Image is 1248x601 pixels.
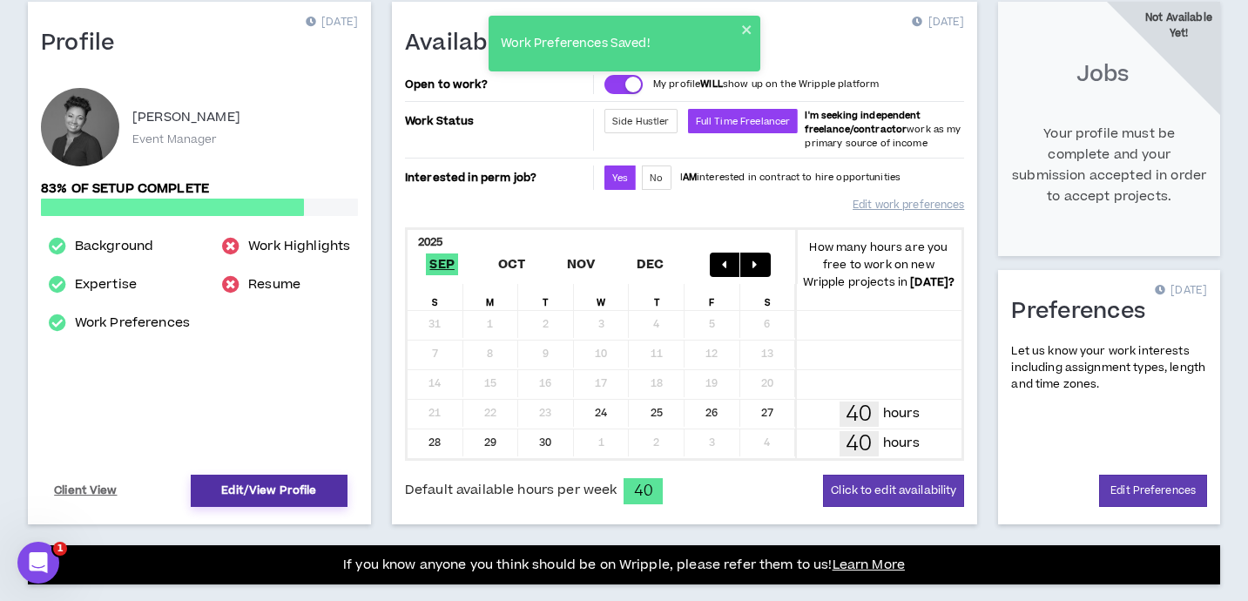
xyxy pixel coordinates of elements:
div: T [629,284,685,310]
p: Work Status [405,109,590,133]
b: [DATE] ? [910,274,955,290]
div: S [740,284,796,310]
h1: Availability and Work Status [405,30,732,57]
p: hours [883,404,920,423]
span: work as my primary source of income [805,109,961,150]
span: Sep [426,253,458,275]
h1: Profile [41,30,128,57]
span: Side Hustler [612,115,670,128]
p: Event Manager [132,132,218,147]
div: Celeste P. [41,88,119,166]
strong: AM [683,171,697,184]
a: Background [75,236,153,257]
a: Work Preferences [75,313,190,334]
p: 83% of setup complete [41,179,358,199]
p: [DATE] [306,14,358,31]
p: Interested in perm job? [405,165,590,190]
div: S [408,284,463,310]
span: Default available hours per week [405,481,617,500]
a: Resume [248,274,300,295]
a: Edit/View Profile [191,475,347,507]
iframe: Intercom live chat [17,542,59,584]
span: Oct [494,253,529,275]
p: Open to work? [405,78,590,91]
a: Edit Preferences [1099,475,1207,507]
div: T [518,284,574,310]
p: Let us know your work interests including assignment types, length and time zones. [1011,343,1207,394]
a: Expertise [75,274,137,295]
a: Work Highlights [248,236,350,257]
span: No [650,172,663,185]
p: If you know anyone you think should be on Wripple, please refer them to us! [343,555,905,576]
span: Yes [612,172,628,185]
p: I interested in contract to hire opportunities [680,171,901,185]
div: M [463,284,519,310]
h1: Preferences [1011,298,1158,326]
a: Edit work preferences [853,190,964,220]
p: How many hours are you free to work on new Wripple projects in [795,239,961,291]
p: [DATE] [912,14,964,31]
div: Work Preferences Saved! [496,30,741,58]
span: Nov [563,253,598,275]
b: 2025 [418,234,443,250]
p: [PERSON_NAME] [132,107,240,128]
button: Click to edit availability [823,475,964,507]
button: close [741,23,753,37]
p: hours [883,434,920,453]
div: F [685,284,740,310]
p: My profile show up on the Wripple platform [653,78,879,91]
span: 1 [53,542,67,556]
a: Client View [51,476,120,506]
p: [DATE] [1155,282,1207,300]
b: I'm seeking independent freelance/contractor [805,109,921,136]
span: Dec [633,253,668,275]
div: W [574,284,630,310]
a: Learn More [833,556,905,574]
